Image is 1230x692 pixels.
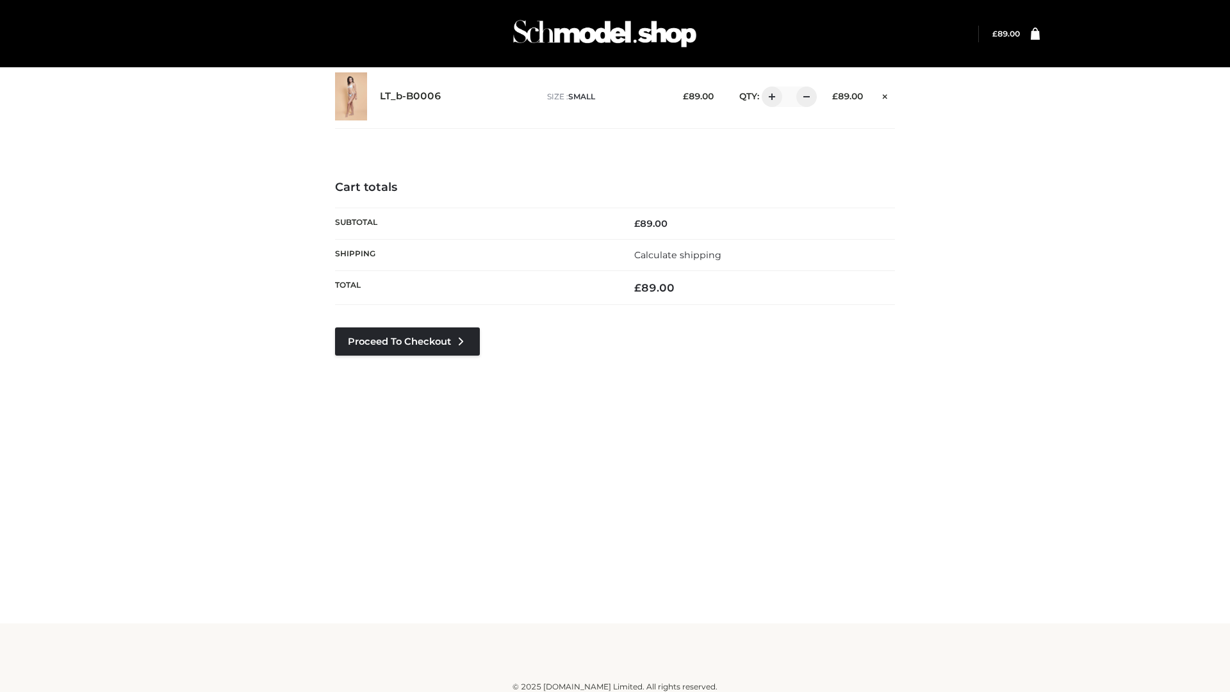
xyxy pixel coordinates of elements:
span: SMALL [568,92,595,101]
th: Total [335,271,615,305]
bdi: 89.00 [634,281,675,294]
img: LT_b-B0006 - SMALL [335,72,367,120]
span: £ [683,91,689,101]
div: QTY: [726,86,812,107]
p: size : [547,91,663,103]
bdi: 89.00 [992,29,1020,38]
th: Subtotal [335,208,615,239]
h4: Cart totals [335,181,895,195]
th: Shipping [335,239,615,270]
bdi: 89.00 [634,218,668,229]
img: Schmodel Admin 964 [509,8,701,59]
span: £ [832,91,838,101]
bdi: 89.00 [683,91,714,101]
bdi: 89.00 [832,91,863,101]
a: LT_b-B0006 [380,90,441,103]
span: £ [634,218,640,229]
a: Calculate shipping [634,249,721,261]
span: £ [992,29,997,38]
a: Remove this item [876,86,895,103]
span: £ [634,281,641,294]
a: Proceed to Checkout [335,327,480,356]
a: £89.00 [992,29,1020,38]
